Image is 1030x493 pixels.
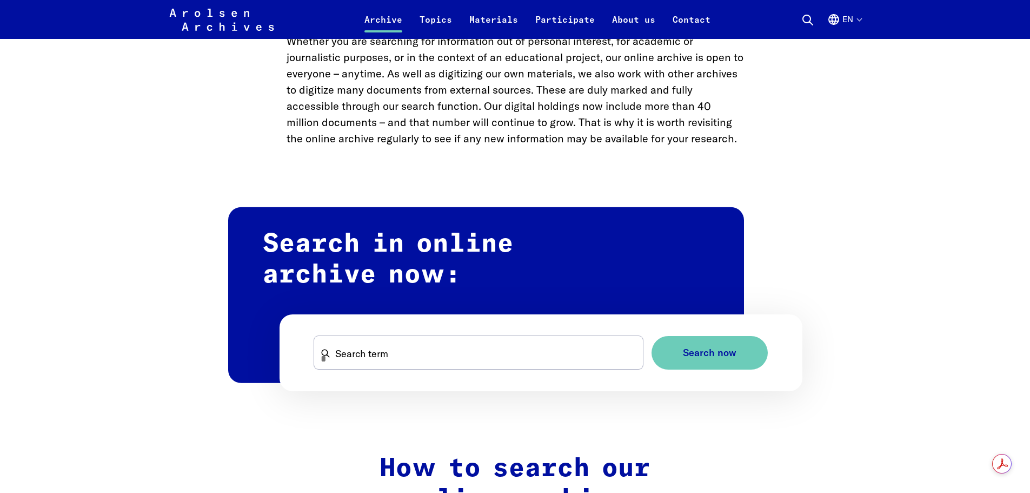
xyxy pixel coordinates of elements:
[664,13,719,39] a: Contact
[356,13,411,39] a: Archive
[603,13,664,39] a: About us
[827,13,861,39] button: English, language selection
[228,207,744,383] h2: Search in online archive now:
[356,6,719,32] nav: Primary
[652,336,768,370] button: Search now
[527,13,603,39] a: Participate
[287,33,744,147] p: Whether you are searching for information out of personal interest, for academic or journalistic ...
[411,13,461,39] a: Topics
[461,13,527,39] a: Materials
[683,347,736,359] span: Search now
